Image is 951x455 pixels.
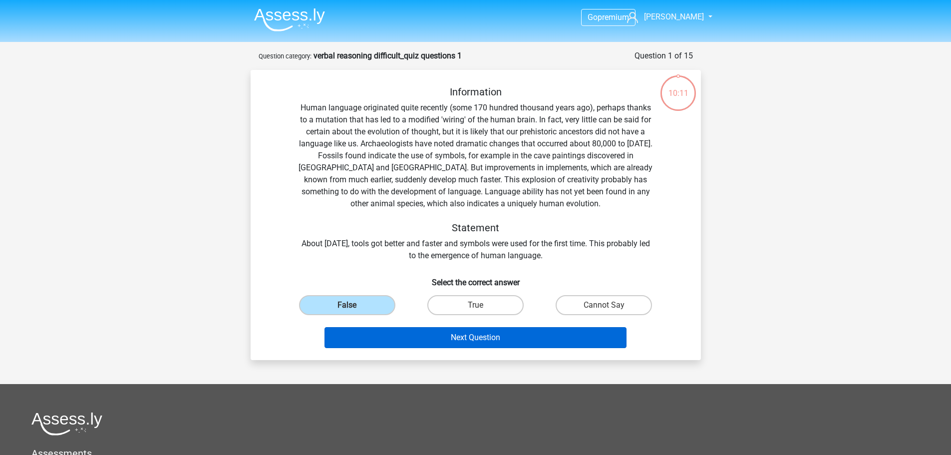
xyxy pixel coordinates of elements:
[299,222,653,234] h5: Statement
[259,52,312,60] small: Question category:
[267,270,685,287] h6: Select the correct answer
[314,51,462,60] strong: verbal reasoning difficult_quiz questions 1
[299,86,653,98] h5: Information
[31,412,102,436] img: Assessly logo
[644,12,704,21] span: [PERSON_NAME]
[659,74,697,99] div: 10:11
[324,327,627,348] button: Next Question
[582,10,635,24] a: Gopremium
[299,295,395,315] label: False
[267,86,685,262] div: Human language originated quite recently (some 170 hundred thousand years ago), perhaps thanks to...
[623,11,705,23] a: [PERSON_NAME]
[254,8,325,31] img: Assessly
[427,295,524,315] label: True
[634,50,693,62] div: Question 1 of 15
[598,12,629,22] span: premium
[556,295,652,315] label: Cannot Say
[588,12,598,22] span: Go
